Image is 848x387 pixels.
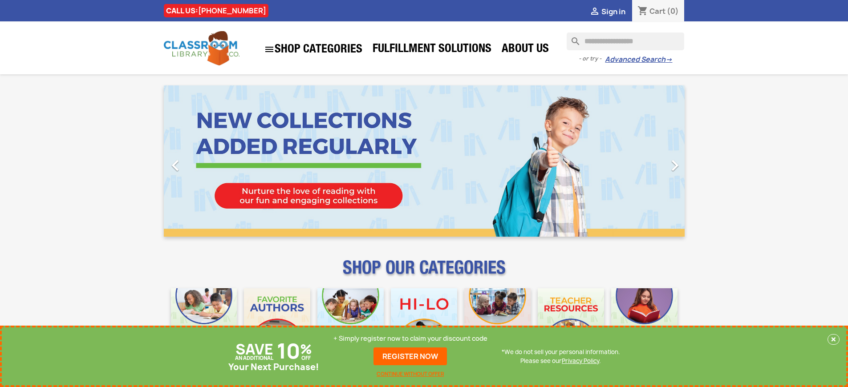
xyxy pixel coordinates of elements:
i:  [164,154,187,177]
p: SHOP OUR CATEGORIES [164,265,685,281]
div: CALL US: [164,4,268,17]
span: (0) [667,6,679,16]
img: CLC_Teacher_Resources_Mobile.jpg [538,288,604,355]
a: Fulfillment Solutions [368,41,496,59]
ul: Carousel container [164,85,685,237]
img: CLC_Dyslexia_Mobile.jpg [611,288,678,355]
i: shopping_cart [637,6,648,17]
span: Sign in [601,7,625,16]
a: Next [606,85,685,237]
span: - or try - [579,54,605,63]
img: CLC_Bulk_Mobile.jpg [171,288,237,355]
img: CLC_HiLo_Mobile.jpg [391,288,457,355]
input: Search [567,32,684,50]
i:  [589,7,600,17]
a: SHOP CATEGORIES [260,40,367,59]
i:  [664,154,686,177]
img: CLC_Fiction_Nonfiction_Mobile.jpg [464,288,531,355]
a: Previous [164,85,242,237]
i:  [264,44,275,55]
span: Cart [649,6,665,16]
i: search [567,32,577,43]
a: Advanced Search→ [605,55,672,64]
img: CLC_Phonics_And_Decodables_Mobile.jpg [317,288,384,355]
a: About Us [497,41,553,59]
a:  Sign in [589,7,625,16]
img: CLC_Favorite_Authors_Mobile.jpg [244,288,310,355]
a: [PHONE_NUMBER] [198,6,266,16]
span: → [665,55,672,64]
img: Classroom Library Company [164,31,239,65]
